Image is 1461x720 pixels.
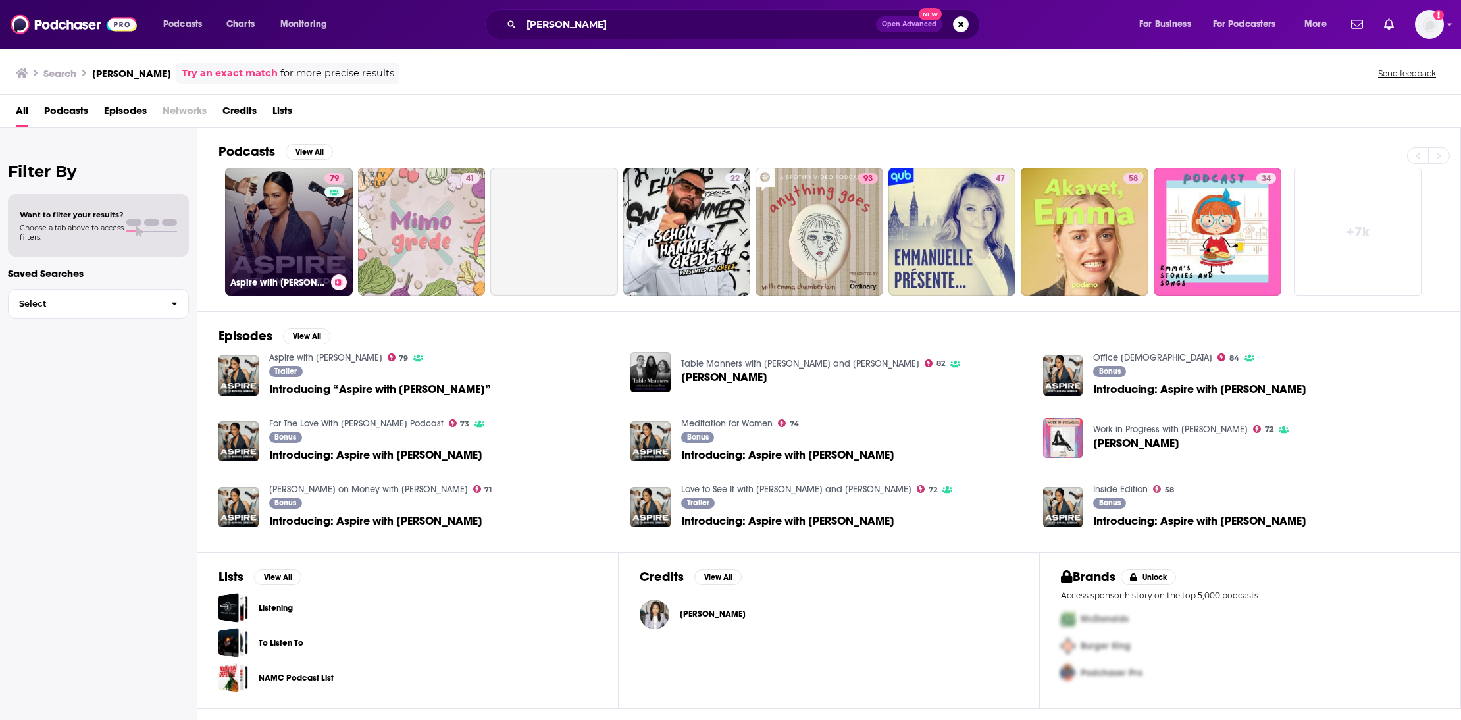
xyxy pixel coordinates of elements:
div: Search podcasts, credits, & more... [498,9,992,39]
h2: Lists [218,569,244,585]
span: Trailer [687,499,709,507]
a: PodcastsView All [218,143,333,160]
a: Listening [218,593,248,623]
span: 73 [460,421,469,427]
img: Introducing: Aspire with Emma Grede [1043,487,1083,527]
a: To Listen To [259,636,303,650]
a: ListsView All [218,569,301,585]
img: Introducing: Aspire with Emma Grede [630,421,671,461]
span: Networks [163,100,207,127]
button: Select [8,289,189,319]
h2: Brands [1061,569,1115,585]
span: [PERSON_NAME] [681,372,767,383]
img: Emma Grede [630,352,671,392]
button: Open AdvancedNew [876,16,942,32]
span: Bonus [687,433,709,441]
span: Podcasts [44,100,88,127]
span: 22 [730,172,740,186]
a: 79 [388,353,409,361]
a: To Listen To [218,628,248,657]
span: Introducing: Aspire with [PERSON_NAME] [681,450,894,461]
a: Meditation for Women [681,418,773,429]
span: Podchaser Pro [1081,667,1142,679]
a: Inside Edition [1093,484,1148,495]
span: Select [9,299,161,308]
a: Work in Progress with Sophia Bush [1093,424,1248,435]
span: Bonus [1099,499,1121,507]
button: View All [694,569,742,585]
span: 72 [929,487,937,493]
a: 47 [888,168,1016,296]
a: Show notifications dropdown [1346,13,1368,36]
a: Emma Grede [640,600,669,629]
span: Bonus [1099,367,1121,375]
a: Introducing “Aspire with Emma Grede” [269,384,491,395]
span: Bonus [274,433,296,441]
a: 34 [1256,173,1276,184]
a: 74 [778,419,799,427]
a: 41 [358,168,486,296]
span: Introducing: Aspire with [PERSON_NAME] [269,515,482,527]
a: 58 [1123,173,1143,184]
a: 72 [917,485,937,493]
button: open menu [1130,14,1208,35]
button: Send feedback [1374,68,1440,79]
a: Introducing: Aspire with Emma Grede [1093,384,1306,395]
a: Introducing: Aspire with Emma Grede [269,450,482,461]
span: 79 [399,355,408,361]
img: Introducing: Aspire with Emma Grede [218,421,259,461]
a: Emma Grede [1093,438,1179,449]
span: Introducing “Aspire with [PERSON_NAME]” [269,384,491,395]
span: Introducing: Aspire with [PERSON_NAME] [1093,515,1306,527]
a: NAMC Podcast List [259,671,334,685]
span: 58 [1165,487,1174,493]
img: Introducing: Aspire with Emma Grede [218,487,259,527]
button: View All [283,328,330,344]
a: Lists [272,100,292,127]
a: 22 [725,173,745,184]
span: Trailer [274,367,297,375]
img: Introducing: Aspire with Emma Grede [630,487,671,527]
a: Introducing: Aspire with Emma Grede [269,515,482,527]
span: 93 [863,172,873,186]
img: Emma Grede [1043,418,1083,458]
span: Introducing: Aspire with [PERSON_NAME] [269,450,482,461]
a: 41 [461,173,480,184]
span: 47 [996,172,1005,186]
a: CreditsView All [640,569,742,585]
a: EpisodesView All [218,328,330,344]
a: +7k [1294,168,1422,296]
img: Introducing “Aspire with Emma Grede” [218,355,259,396]
a: 58 [1153,485,1174,493]
button: open menu [1295,14,1343,35]
a: 82 [925,359,945,367]
button: Emma GredeEmma Grede [640,593,1018,635]
a: Episodes [104,100,147,127]
span: Bonus [274,499,296,507]
a: Introducing: Aspire with Emma Grede [681,450,894,461]
span: for more precise results [280,66,394,81]
button: Unlock [1121,569,1177,585]
span: Choose a tab above to access filters. [20,223,124,242]
button: open menu [154,14,219,35]
a: NAMC Podcast List [218,663,248,692]
h2: Credits [640,569,684,585]
a: All [16,100,28,127]
span: Introducing: Aspire with [PERSON_NAME] [1093,384,1306,395]
a: Introducing: Aspire with Emma Grede [1043,355,1083,396]
img: Podchaser - Follow, Share and Rate Podcasts [11,12,137,37]
span: Monitoring [280,15,327,34]
span: New [919,8,942,20]
a: 79 [324,173,344,184]
span: 71 [484,487,492,493]
span: [PERSON_NAME] [680,609,746,619]
button: open menu [1204,14,1295,35]
a: Aspire with Emma Grede [269,352,382,363]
